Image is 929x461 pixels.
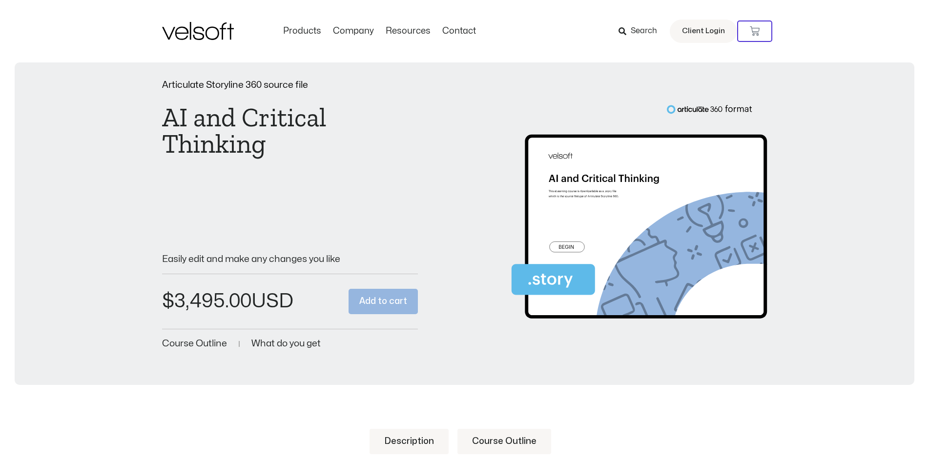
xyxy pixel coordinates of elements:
[670,20,737,43] a: Client Login
[162,255,418,264] p: Easily edit and make any changes you like
[277,26,327,37] a: ProductsMenu Toggle
[349,289,418,315] button: Add to cart
[162,339,227,348] a: Course Outline
[162,80,418,90] p: Articulate Storyline 360 source file
[251,339,321,348] a: What do you get
[162,22,234,40] img: Velsoft Training Materials
[162,292,251,311] bdi: 3,495.00
[436,26,482,37] a: ContactMenu Toggle
[370,429,449,454] a: Description
[327,26,380,37] a: CompanyMenu Toggle
[277,26,482,37] nav: Menu
[162,104,418,157] h1: AI and Critical Thinking
[682,25,725,38] span: Client Login
[619,23,664,40] a: Search
[631,25,657,38] span: Search
[457,429,551,454] a: Course Outline
[511,104,767,326] img: Second Product Image
[380,26,436,37] a: ResourcesMenu Toggle
[162,292,174,311] span: $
